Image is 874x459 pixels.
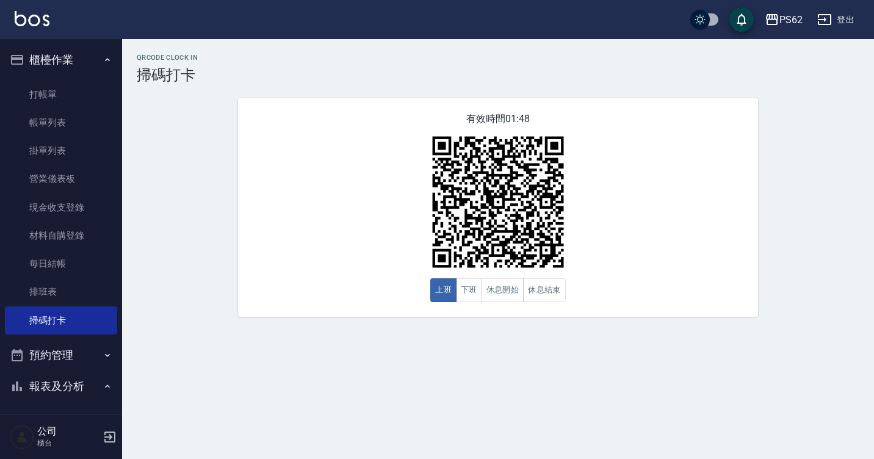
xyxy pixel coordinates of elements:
img: Logo [15,11,49,26]
button: 登出 [812,9,859,31]
h2: QRcode Clock In [137,54,859,62]
h5: 公司 [37,425,99,438]
h3: 掃碼打卡 [137,67,859,84]
button: 上班 [430,278,457,302]
button: save [729,7,754,32]
a: 掛單列表 [5,137,117,165]
a: 掃碼打卡 [5,306,117,334]
a: 報表目錄 [5,407,117,435]
button: 下班 [456,278,482,302]
div: 有效時間 01:48 [238,98,758,317]
a: 材料自購登錄 [5,222,117,250]
div: PS62 [779,12,803,27]
p: 櫃台 [37,438,99,449]
button: 預約管理 [5,339,117,371]
button: 櫃檯作業 [5,44,117,76]
a: 打帳單 [5,81,117,109]
button: 報表及分析 [5,370,117,402]
a: 營業儀表板 [5,165,117,193]
a: 每日結帳 [5,250,117,278]
a: 帳單列表 [5,109,117,137]
button: PS62 [760,7,807,32]
img: Person [10,425,34,449]
button: 休息結束 [523,278,566,302]
button: 休息開始 [482,278,524,302]
a: 現金收支登錄 [5,193,117,222]
a: 排班表 [5,278,117,306]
